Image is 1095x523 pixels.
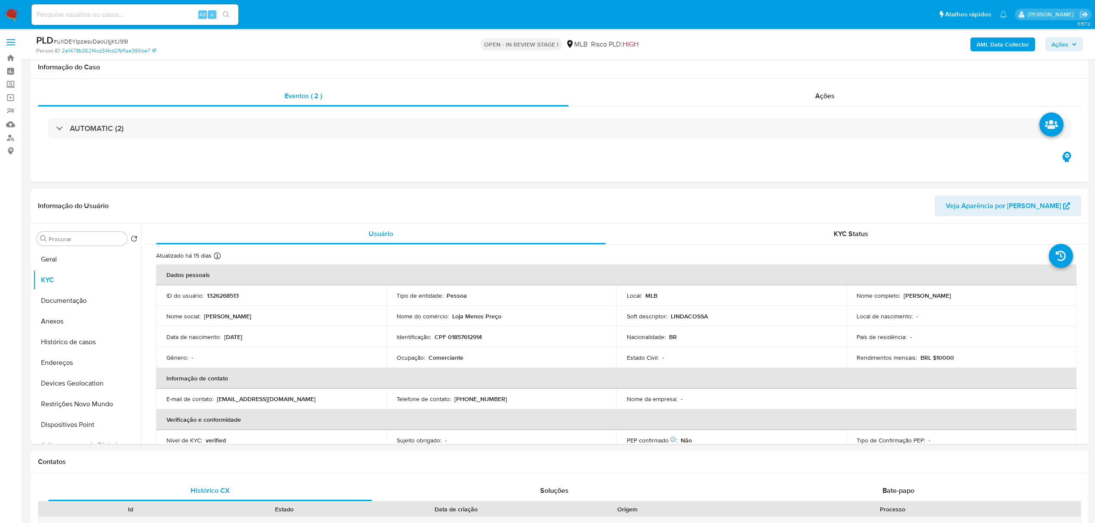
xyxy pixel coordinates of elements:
button: Veja Aparência por [PERSON_NAME] [935,196,1081,216]
button: Endereços [33,352,141,373]
p: Nome completo : [857,292,900,299]
p: Nome social : [166,312,200,320]
button: Histórico de casos [33,332,141,352]
button: Adiantamentos de Dinheiro [33,435,141,456]
button: Retornar ao pedido padrão [131,235,138,245]
div: Estado [213,505,355,514]
p: [PHONE_NUMBER] [454,395,507,403]
p: Local : [627,292,642,299]
span: KYC Status [834,229,868,239]
button: Geral [33,249,141,270]
p: País de residência : [857,333,907,341]
p: OPEN - IN REVIEW STAGE I [481,38,562,50]
p: Gênero : [166,354,188,361]
p: Não [681,436,692,444]
span: Histórico CX [191,486,230,495]
p: [PERSON_NAME] [204,312,251,320]
p: E-mail de contato : [166,395,213,403]
div: AUTOMATIC (2) [48,118,1071,138]
span: Eventos ( 2 ) [285,91,322,101]
p: jhonata.costa@mercadolivre.com [1028,10,1076,19]
p: - [445,436,447,444]
span: Atalhos rápidos [945,10,991,19]
a: Sair [1079,10,1089,19]
div: Processo [710,505,1075,514]
h3: AUTOMATIC (2) [70,124,124,133]
p: Tipo de Confirmação PEP : [857,436,925,444]
span: Risco PLD: [591,40,638,49]
button: Anexos [33,311,141,332]
p: Nacionalidade : [627,333,666,341]
p: MLB [645,292,657,299]
p: - [191,354,193,361]
p: Loja Menos Preço [452,312,501,320]
p: Ocupação : [397,354,425,361]
span: # uXDEYIpzesvDaoUIjjKtJ99I [53,37,128,46]
p: [DATE] [224,333,242,341]
p: Nível de KYC : [166,436,202,444]
p: Rendimentos mensais : [857,354,917,361]
span: Bate-papo [882,486,914,495]
button: Ações [1045,37,1083,51]
span: Usuário [369,229,393,239]
div: MLB [566,40,588,49]
span: Soluções [540,486,569,495]
p: verified [206,436,226,444]
span: Alt [199,10,206,19]
a: Notificações [1000,11,1007,18]
p: Tipo de entidade : [397,292,443,299]
span: s [211,10,213,19]
span: Ações [815,91,835,101]
p: Identificação : [397,333,431,341]
button: Dispositivos Point [33,414,141,435]
b: AML Data Collector [976,37,1029,51]
p: LINDACOSSA [671,312,708,320]
p: Comerciante [429,354,463,361]
p: Sujeito obrigado : [397,436,441,444]
input: Procurar [49,235,124,243]
h1: Informação do Usuário [38,202,109,210]
p: Telefone de contato : [397,395,451,403]
p: CPF 01857612914 [435,333,482,341]
div: Data de criação [367,505,544,514]
button: Procurar [40,235,47,242]
span: Ações [1051,37,1068,51]
th: Informação de contato [156,368,1076,389]
div: Origem [557,505,698,514]
button: Devices Geolocation [33,373,141,394]
div: Id [59,505,201,514]
p: Local de nascimento : [857,312,913,320]
p: Estado Civil : [627,354,659,361]
input: Pesquise usuários ou casos... [31,9,238,20]
p: 1326268513 [207,292,239,299]
p: Soft descriptor : [627,312,667,320]
p: [PERSON_NAME] [904,292,951,299]
p: ID do usuário : [166,292,203,299]
h1: Contatos [38,458,1081,466]
p: Atualizado há 15 dias [156,252,212,260]
button: KYC [33,270,141,290]
b: Person ID [36,47,60,55]
p: Data de nascimento : [166,333,221,341]
button: search-icon [217,9,235,21]
a: 2e1478b362f4cd34fcd2fbf1ae396be7 [62,47,156,55]
p: - [916,312,918,320]
th: Dados pessoais [156,265,1076,285]
p: [EMAIL_ADDRESS][DOMAIN_NAME] [217,395,316,403]
p: BRL $10000 [920,354,954,361]
button: AML Data Collector [970,37,1035,51]
p: BR [669,333,677,341]
p: - [929,436,930,444]
span: HIGH [623,39,638,49]
button: Documentação [33,290,141,311]
p: Nome do comércio : [397,312,449,320]
h1: Informação do Caso [38,63,1081,72]
p: PEP confirmado : [627,436,677,444]
th: Verificação e conformidade [156,409,1076,430]
p: - [910,333,912,341]
p: - [681,395,682,403]
span: Veja Aparência por [PERSON_NAME] [946,196,1061,216]
p: Pessoa [447,292,467,299]
p: Nome da empresa : [627,395,677,403]
b: PLD [36,33,53,47]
